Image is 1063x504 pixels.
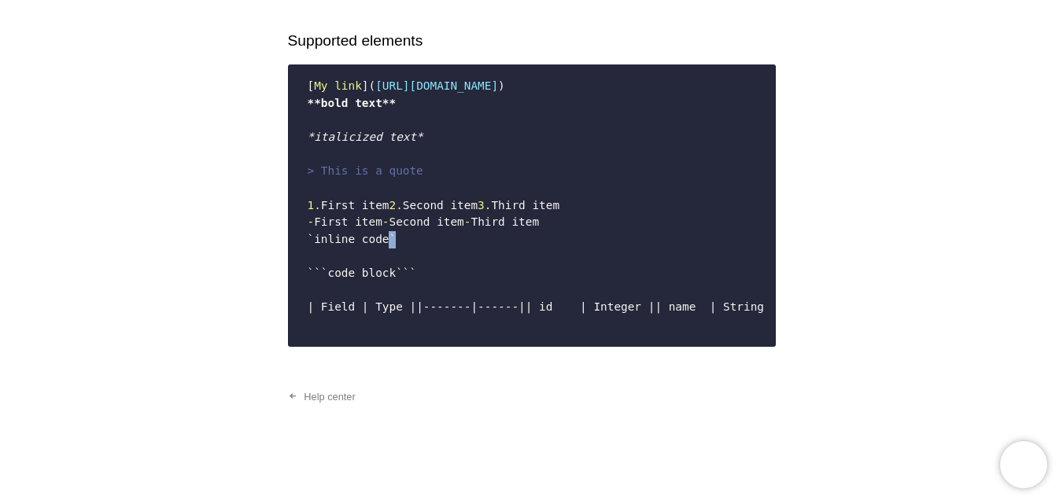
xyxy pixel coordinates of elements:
span: ) [498,79,505,92]
span: 1. [308,199,321,212]
span: [ [308,79,315,92]
span: *italicized text* [308,131,423,143]
span: Third item [491,199,559,212]
span: 3. [478,199,491,212]
span: Second item [389,215,463,228]
span: > This is a quote [308,164,423,177]
span: - [382,215,389,228]
span: code block [328,267,397,279]
span: [URL][DOMAIN_NAME] [375,79,498,92]
span: - [464,215,471,228]
span: ``` [396,267,416,279]
h2: Supported elements [288,30,776,53]
a: Help center [275,384,368,410]
span: My link [314,79,362,92]
iframe: Chatra live chat [1000,441,1047,488]
span: ``` [308,267,328,279]
span: Third item [471,215,539,228]
span: Second item [403,199,478,212]
span: - [308,215,315,228]
span: First item [321,199,389,212]
span: 2. [389,199,402,212]
span: `inline code` [308,233,397,245]
code: | Field | Type | |-------|------| | id | Integer | | name | String | | active | Boolean | [298,72,766,339]
span: First item [314,215,382,228]
span: ]( [362,79,375,92]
